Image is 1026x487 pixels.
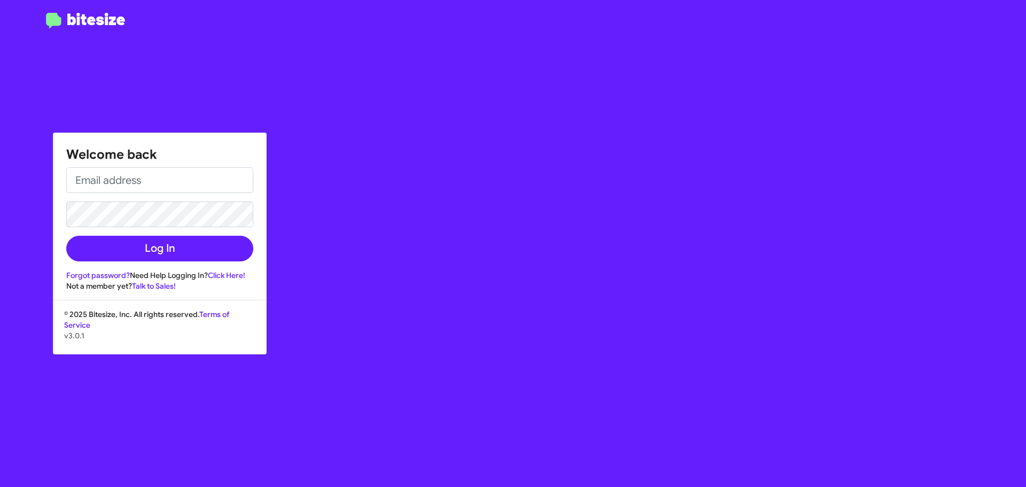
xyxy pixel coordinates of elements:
div: © 2025 Bitesize, Inc. All rights reserved. [53,309,266,354]
button: Log In [66,236,253,261]
h1: Welcome back [66,146,253,163]
div: Not a member yet? [66,281,253,291]
p: v3.0.1 [64,330,255,341]
input: Email address [66,167,253,193]
a: Click Here! [208,270,245,280]
div: Need Help Logging In? [66,270,253,281]
a: Talk to Sales! [132,281,176,291]
a: Forgot password? [66,270,130,280]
